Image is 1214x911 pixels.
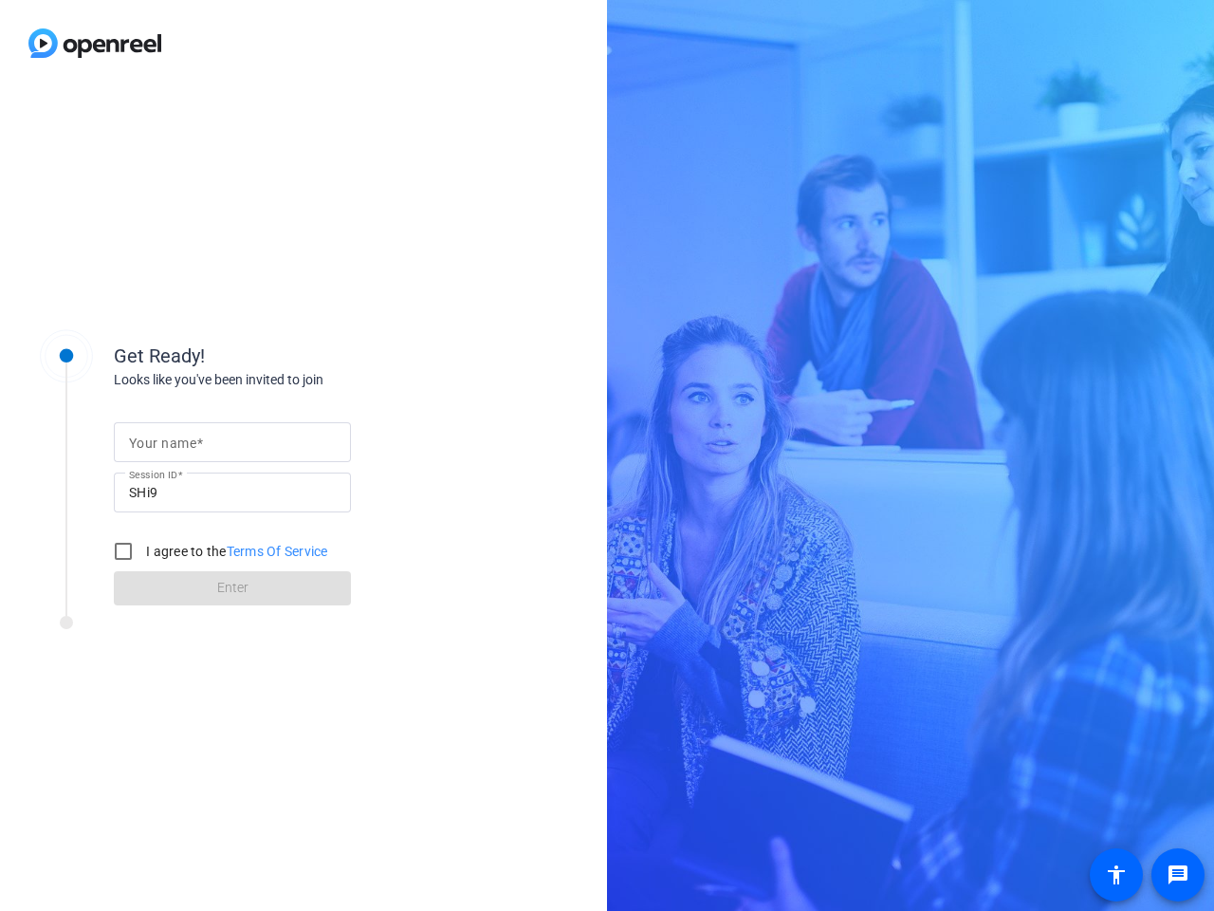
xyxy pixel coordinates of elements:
[129,436,196,451] mat-label: Your name
[227,544,328,559] a: Terms Of Service
[1105,864,1128,886] mat-icon: accessibility
[114,342,493,370] div: Get Ready!
[142,542,328,561] label: I agree to the
[1167,864,1189,886] mat-icon: message
[129,469,177,480] mat-label: Session ID
[114,370,493,390] div: Looks like you've been invited to join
